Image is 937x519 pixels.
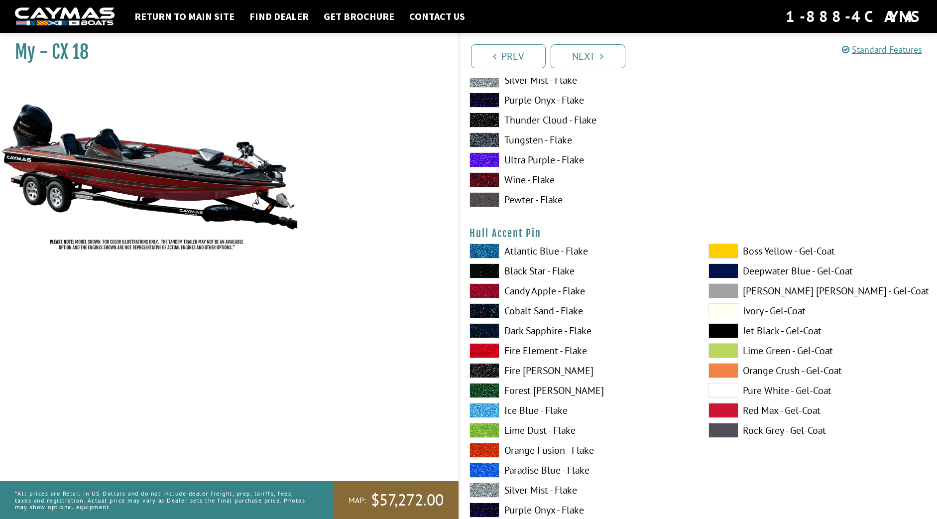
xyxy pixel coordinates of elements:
[469,73,689,88] label: Silver Mist - Flake
[349,495,366,506] span: MAP:
[469,423,689,438] label: Lime Dust - Flake
[15,7,115,26] img: white-logo-c9c8dbefe5ff5ceceb0f0178aa75bf4bb51f6bca0971e226c86eb53dfe498488.png
[708,423,928,438] label: Rock Grey - Gel-Coat
[469,463,689,478] label: Paradise Blue - Flake
[319,10,399,23] a: Get Brochure
[469,283,689,298] label: Candy Apple - Flake
[708,403,928,418] label: Red Max - Gel-Coat
[15,41,434,63] h1: My - CX 18
[469,263,689,278] label: Black Star - Flake
[244,10,314,23] a: Find Dealer
[471,44,546,68] a: Prev
[334,481,459,519] a: MAP:$57,272.00
[371,490,444,511] span: $57,272.00
[708,323,928,338] label: Jet Black - Gel-Coat
[469,244,689,259] label: Atlantic Blue - Flake
[551,44,625,68] a: Next
[129,10,239,23] a: Return to main site
[708,263,928,278] label: Deepwater Blue - Gel-Coat
[708,244,928,259] label: Boss Yellow - Gel-Coat
[469,383,689,398] label: Forest [PERSON_NAME]
[469,113,689,128] label: Thunder Cloud - Flake
[708,363,928,378] label: Orange Crush - Gel-Coat
[708,383,928,398] label: Pure White - Gel-Coat
[708,283,928,298] label: [PERSON_NAME] [PERSON_NAME] - Gel-Coat
[469,483,689,498] label: Silver Mist - Flake
[786,5,922,27] div: 1-888-4CAYMAS
[469,192,689,207] label: Pewter - Flake
[708,343,928,358] label: Lime Green - Gel-Coat
[708,303,928,318] label: Ivory - Gel-Coat
[469,343,689,358] label: Fire Element - Flake
[469,172,689,187] label: Wine - Flake
[469,363,689,378] label: Fire [PERSON_NAME]
[469,303,689,318] label: Cobalt Sand - Flake
[15,485,311,515] p: *All prices are Retail in US Dollars and do not include dealer freight, prep, tariffs, fees, taxe...
[469,132,689,147] label: Tungsten - Flake
[469,443,689,458] label: Orange Fusion - Flake
[469,503,689,518] label: Purple Onyx - Flake
[469,152,689,167] label: Ultra Purple - Flake
[404,10,470,23] a: Contact Us
[468,43,937,68] ul: Pagination
[469,227,927,240] h4: Hull Accent Pin
[469,93,689,108] label: Purple Onyx - Flake
[842,44,922,55] a: Standard Features
[469,323,689,338] label: Dark Sapphire - Flake
[469,403,689,418] label: Ice Blue - Flake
